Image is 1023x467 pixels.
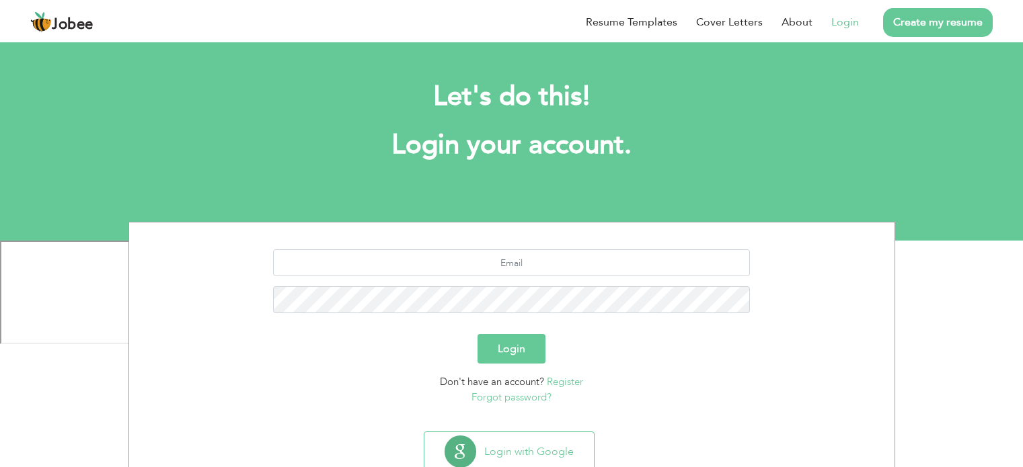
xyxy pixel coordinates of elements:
[273,249,750,276] input: Email
[883,8,993,37] a: Create my resume
[831,14,859,30] a: Login
[782,14,812,30] a: About
[547,375,583,388] a: Register
[478,334,545,364] button: Login
[586,14,677,30] a: Resume Templates
[149,128,875,163] h1: Login your account.
[149,79,875,114] h2: Let's do this!
[440,375,544,388] span: Don't have an account?
[52,17,93,32] span: Jobee
[696,14,763,30] a: Cover Letters
[30,11,93,33] a: Jobee
[30,11,52,33] img: jobee.io
[471,390,552,404] a: Forgot password?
